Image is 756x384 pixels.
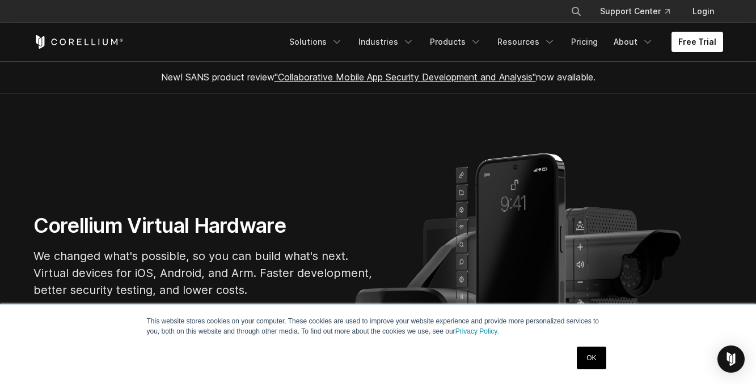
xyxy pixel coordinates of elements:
[423,32,488,52] a: Products
[577,347,606,369] a: OK
[282,32,723,52] div: Navigation Menu
[683,1,723,22] a: Login
[33,248,374,298] p: We changed what's possible, so you can build what's next. Virtual devices for iOS, Android, and A...
[607,32,660,52] a: About
[33,213,374,238] h1: Corellium Virtual Hardware
[557,1,723,22] div: Navigation Menu
[564,32,605,52] a: Pricing
[352,32,421,52] a: Industries
[591,1,679,22] a: Support Center
[491,32,562,52] a: Resources
[147,316,610,336] p: This website stores cookies on your computer. These cookies are used to improve your website expe...
[282,32,349,52] a: Solutions
[671,32,723,52] a: Free Trial
[161,71,595,83] span: New! SANS product review now available.
[566,1,586,22] button: Search
[717,345,745,373] div: Open Intercom Messenger
[455,327,499,335] a: Privacy Policy.
[33,35,124,49] a: Corellium Home
[274,71,536,83] a: "Collaborative Mobile App Security Development and Analysis"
